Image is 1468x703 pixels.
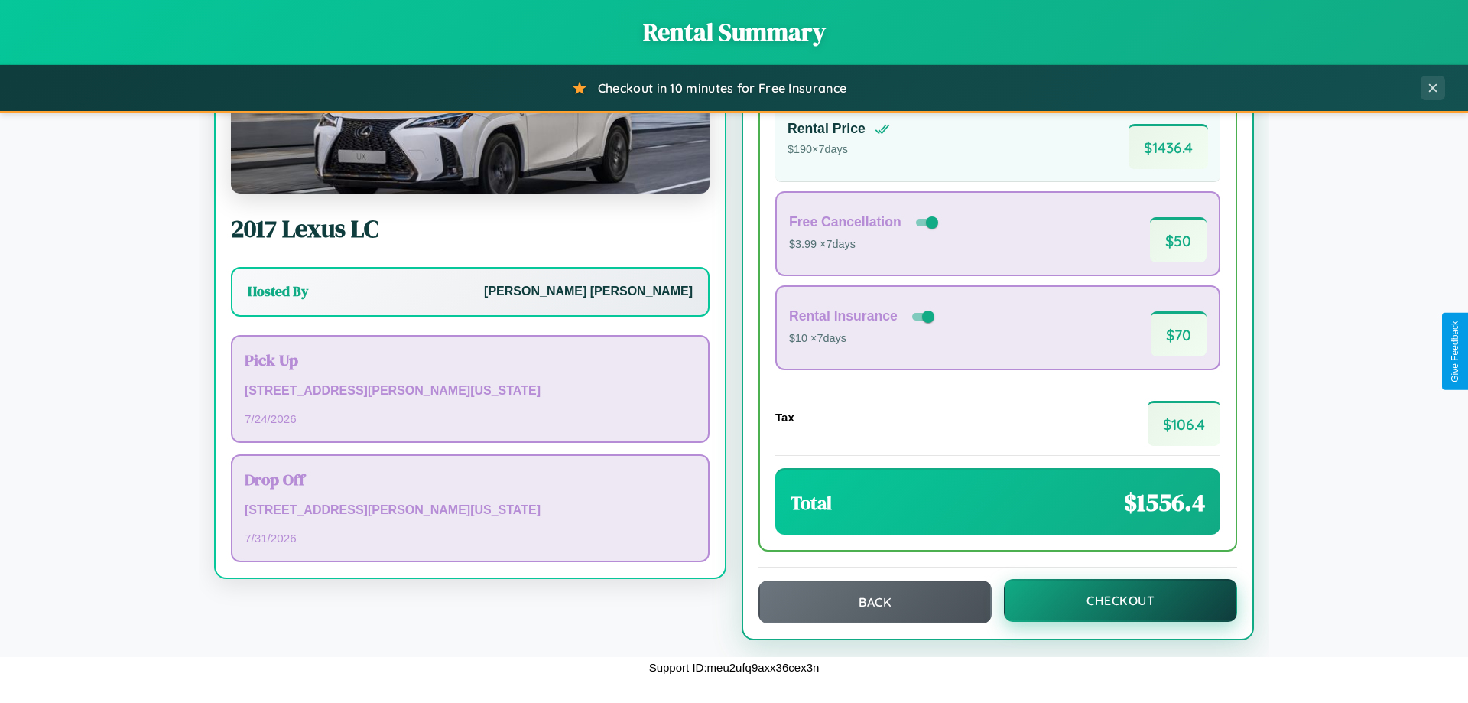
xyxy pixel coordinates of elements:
p: [PERSON_NAME] [PERSON_NAME] [484,281,693,303]
p: $3.99 × 7 days [789,235,941,255]
p: [STREET_ADDRESS][PERSON_NAME][US_STATE] [245,380,696,402]
button: Back [758,581,992,623]
p: [STREET_ADDRESS][PERSON_NAME][US_STATE] [245,500,696,522]
h3: Pick Up [245,349,696,371]
h3: Hosted By [248,282,308,301]
span: Checkout in 10 minutes for Free Insurance [598,80,846,96]
p: 7 / 24 / 2026 [245,408,696,429]
h4: Tax [775,411,794,424]
h2: 2017 Lexus LC [231,212,710,246]
h4: Rental Insurance [789,308,898,324]
div: Give Feedback [1450,321,1460,382]
span: $ 1556.4 [1124,486,1205,519]
h4: Rental Price [788,121,866,137]
h1: Rental Summary [15,15,1453,49]
img: Lexus LC [231,41,710,194]
p: $ 190 × 7 days [788,140,890,160]
span: $ 106.4 [1148,401,1220,446]
span: $ 70 [1151,311,1207,356]
span: $ 1436.4 [1129,124,1208,169]
span: $ 50 [1150,217,1207,262]
h4: Free Cancellation [789,214,901,230]
h3: Drop Off [245,468,696,490]
button: Checkout [1004,579,1237,622]
h3: Total [791,490,832,516]
p: $10 × 7 days [789,329,937,349]
p: 7 / 31 / 2026 [245,528,696,548]
p: Support ID: meu2ufq9axx36cex3n [649,657,820,678]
